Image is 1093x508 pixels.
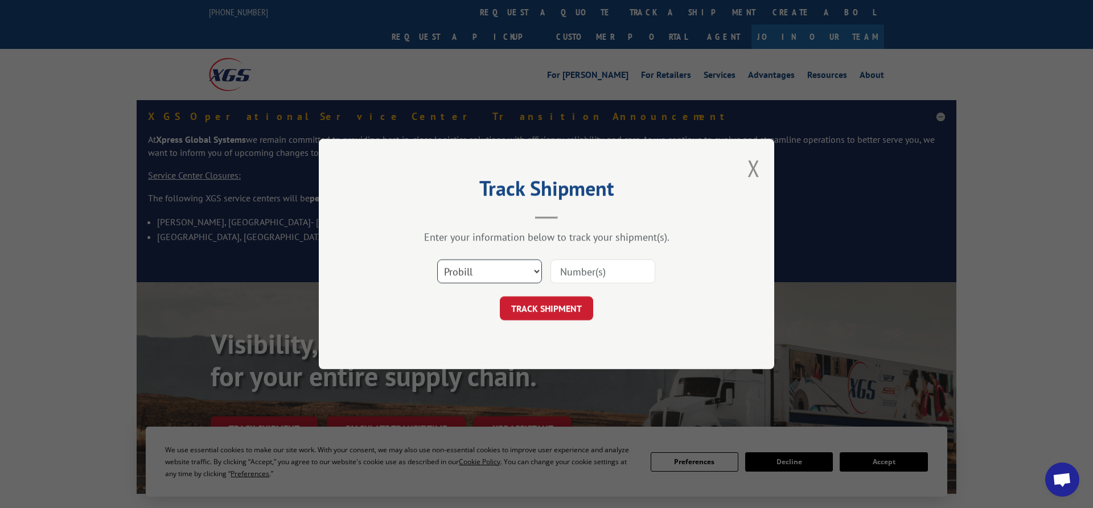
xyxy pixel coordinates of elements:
[1045,462,1079,497] a: Open chat
[550,259,655,283] input: Number(s)
[747,153,760,183] button: Close modal
[500,296,593,320] button: TRACK SHIPMENT
[376,180,717,202] h2: Track Shipment
[376,230,717,243] div: Enter your information below to track your shipment(s).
